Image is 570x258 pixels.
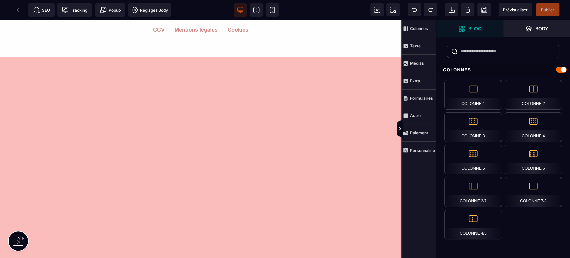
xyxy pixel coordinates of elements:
span: Popup [100,7,121,13]
span: Voir bureau [234,3,247,17]
span: Voir mobile [266,3,279,17]
div: Colonne 4/5 [444,210,502,239]
default: CGV [153,7,165,27]
div: Colonne 4 [505,112,562,142]
div: Colonne 6 [505,145,562,174]
span: Texte [401,37,436,55]
default: Mentions légales [175,7,218,27]
span: Favicon [128,3,171,17]
span: Afficher les vues [436,119,443,139]
strong: Extra [410,78,420,83]
strong: Bloc [468,26,481,31]
div: Colonne 3/7 [444,177,502,207]
span: Extra [401,72,436,90]
span: Créer une alerte modale [95,3,125,17]
span: Paiement [401,124,436,142]
span: Colonnes [401,20,436,37]
strong: Body [535,26,548,31]
div: Colonne 2 [505,80,562,110]
strong: Texte [410,43,421,48]
strong: Colonnes [410,26,428,31]
span: Formulaires [401,90,436,107]
span: Prévisualiser [503,7,528,12]
strong: Autre [410,113,421,118]
span: Réglages Body [131,7,168,13]
span: Rétablir [424,3,437,16]
strong: Médias [410,61,424,66]
span: Métadata SEO [28,3,55,17]
span: Nettoyage [461,3,474,16]
span: Ouvrir les blocs [436,20,503,37]
strong: Paiement [410,130,428,135]
span: Retour [12,3,26,17]
span: Voir les composants [370,3,384,16]
span: Tracking [62,7,87,13]
strong: Personnalisé [410,148,435,153]
div: Colonnes [436,63,570,76]
span: Autre [401,107,436,124]
default: Cookies [228,7,248,27]
span: Enregistrer [477,3,491,16]
span: Médias [401,55,436,72]
div: Colonne 3 [444,112,502,142]
strong: Formulaires [410,96,433,101]
div: Colonne 5 [444,145,502,174]
span: SEO [33,7,50,13]
span: Ouvrir les calques [503,20,570,37]
span: Enregistrer le contenu [536,3,559,16]
span: Code de suivi [57,3,92,17]
span: Publier [541,7,554,12]
div: Colonne 1 [444,80,502,110]
span: Importer [445,3,458,16]
span: Défaire [408,3,421,16]
div: Colonne 7/3 [505,177,562,207]
span: Capture d'écran [386,3,400,16]
span: Personnalisé [401,142,436,159]
span: Aperçu [499,3,532,16]
span: Voir tablette [250,3,263,17]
